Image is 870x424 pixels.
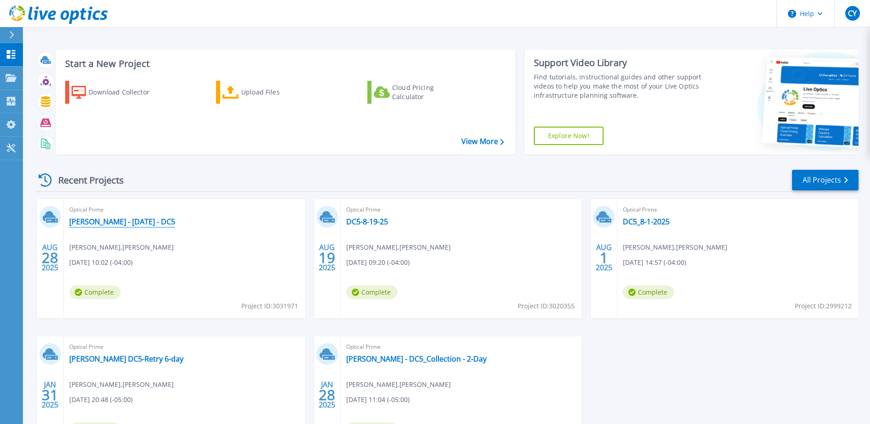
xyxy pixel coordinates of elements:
[69,285,121,299] span: Complete
[795,301,852,311] span: Project ID: 2999212
[600,254,608,262] span: 1
[241,301,298,311] span: Project ID: 3031971
[534,127,604,145] a: Explore Now!
[534,73,704,100] div: Find tutorials, instructional guides and other support videos to help you make the most of your L...
[41,241,59,274] div: AUG 2025
[69,257,133,268] span: [DATE] 10:02 (-04:00)
[346,354,487,363] a: [PERSON_NAME] - DC5_Collection - 2-Day
[623,257,686,268] span: [DATE] 14:57 (-04:00)
[69,379,174,390] span: [PERSON_NAME] , [PERSON_NAME]
[595,241,613,274] div: AUG 2025
[69,242,174,252] span: [PERSON_NAME] , [PERSON_NAME]
[623,205,853,215] span: Optical Prime
[461,137,504,146] a: View More
[69,395,133,405] span: [DATE] 20:48 (-05:00)
[392,83,465,101] div: Cloud Pricing Calculator
[69,354,183,363] a: [PERSON_NAME] DC5-Retry 6-day
[346,242,451,252] span: [PERSON_NAME] , [PERSON_NAME]
[216,81,318,104] a: Upload Files
[346,395,410,405] span: [DATE] 11:04 (-05:00)
[623,217,670,226] a: DC5_8-1-2025
[241,83,315,101] div: Upload Files
[319,391,335,399] span: 28
[35,169,136,191] div: Recent Projects
[319,254,335,262] span: 19
[346,285,398,299] span: Complete
[42,254,58,262] span: 28
[346,205,576,215] span: Optical Prime
[792,170,859,190] a: All Projects
[89,83,162,101] div: Download Collector
[518,301,575,311] span: Project ID: 3020355
[318,378,336,412] div: JAN 2025
[346,217,388,226] a: DC5-8-19-25
[534,57,704,69] div: Support Video Library
[69,342,299,352] span: Optical Prime
[346,342,576,352] span: Optical Prime
[69,205,299,215] span: Optical Prime
[41,378,59,412] div: JAN 2025
[69,217,175,226] a: [PERSON_NAME] - [DATE] - DC5
[346,257,410,268] span: [DATE] 09:20 (-04:00)
[318,241,336,274] div: AUG 2025
[346,379,451,390] span: [PERSON_NAME] , [PERSON_NAME]
[623,285,674,299] span: Complete
[65,81,167,104] a: Download Collector
[848,10,857,17] span: CY
[42,391,58,399] span: 31
[65,59,504,69] h3: Start a New Project
[623,242,727,252] span: [PERSON_NAME] , [PERSON_NAME]
[367,81,470,104] a: Cloud Pricing Calculator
